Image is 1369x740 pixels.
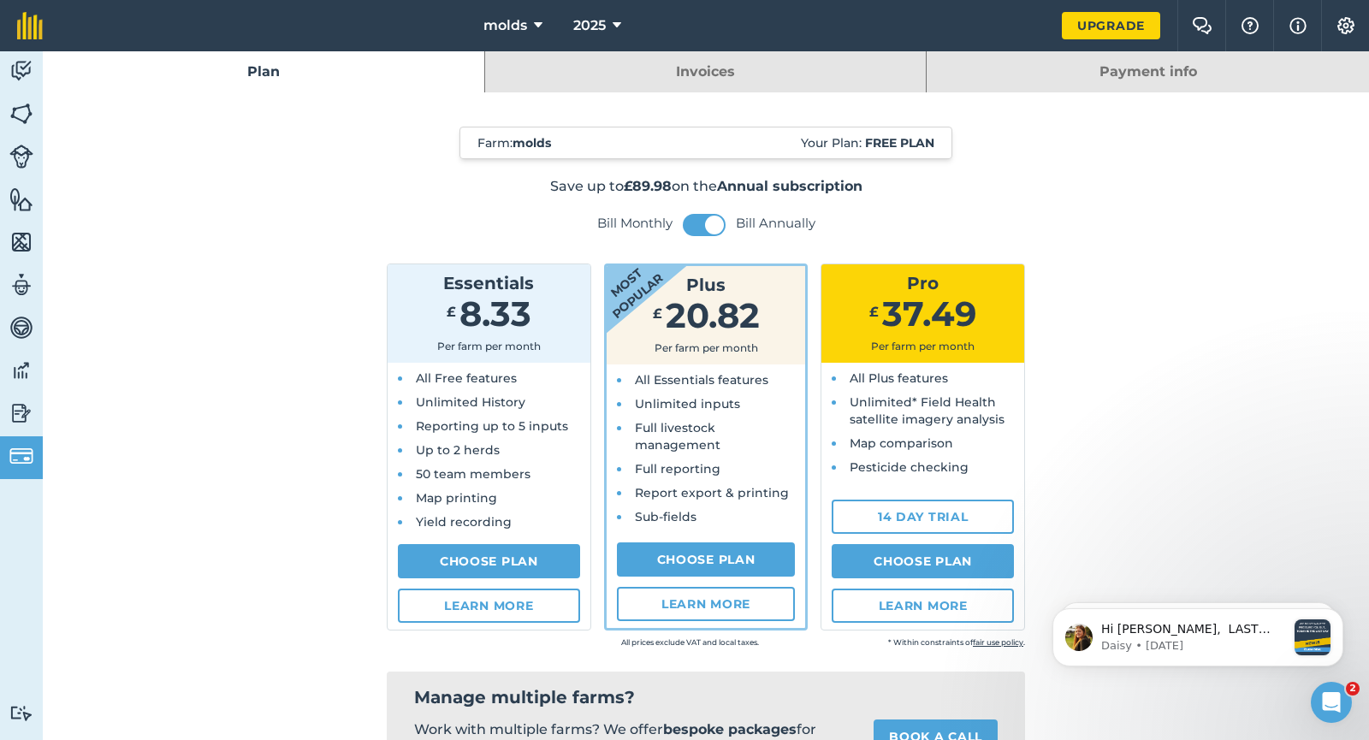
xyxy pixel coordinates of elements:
[416,394,525,410] span: Unlimited History
[882,293,976,334] span: 37.49
[513,135,551,151] strong: molds
[1336,17,1356,34] img: A cog icon
[483,15,527,36] span: molds
[617,587,796,621] a: Learn more
[437,340,541,352] span: Per farm per month
[9,229,33,255] img: svg+xml;base64,PHN2ZyB4bWxucz0iaHR0cDovL3d3dy53My5vcmcvMjAwMC9zdmciIHdpZHRoPSI1NiIgaGVpZ2h0PSI2MC...
[927,51,1369,92] a: Payment info
[865,135,934,151] strong: Free plan
[9,186,33,212] img: svg+xml;base64,PHN2ZyB4bWxucz0iaHR0cDovL3d3dy53My5vcmcvMjAwMC9zdmciIHdpZHRoPSI1NiIgaGVpZ2h0PSI2MC...
[666,294,760,336] span: 20.82
[635,461,720,477] span: Full reporting
[635,396,740,411] span: Unlimited inputs
[414,685,998,709] h2: Manage multiple farms?
[624,178,672,194] strong: £89.98
[653,305,662,322] span: £
[485,51,927,92] a: Invoices
[736,215,815,232] label: Bill Annually
[869,304,879,320] span: £
[459,293,531,334] span: 8.33
[398,589,580,623] a: Learn more
[1062,12,1160,39] a: Upgrade
[850,459,969,475] span: Pesticide checking
[416,370,517,386] span: All Free features
[850,370,948,386] span: All Plus features
[1192,17,1212,34] img: Two speech bubbles overlapping with the left bubble in the forefront
[1027,574,1369,694] iframe: Intercom notifications message
[663,721,797,737] strong: bespoke packages
[74,64,259,80] p: Message from Daisy, sent 1d ago
[635,372,768,388] span: All Essentials features
[1346,682,1360,696] span: 2
[832,500,1014,534] a: 14 day trial
[832,589,1014,623] a: Learn more
[9,58,33,84] img: svg+xml;base64,PD94bWwgdmVyc2lvbj0iMS4wIiBlbmNvZGluZz0idXRmLTgiPz4KPCEtLSBHZW5lcmF0b3I6IEFkb2JlIE...
[43,51,484,92] a: Plan
[493,634,759,651] small: All prices exclude VAT and local taxes.
[617,542,796,577] a: Choose Plan
[871,340,975,352] span: Per farm per month
[9,444,33,468] img: svg+xml;base64,PD94bWwgdmVyc2lvbj0iMS4wIiBlbmNvZGluZz0idXRmLTgiPz4KPCEtLSBHZW5lcmF0b3I6IEFkb2JlIE...
[635,485,789,500] span: Report export & printing
[74,48,258,418] span: Hi [PERSON_NAME], LAST DAY, GO PRO for less 🎉 Sign up via our website in your first 14 days to sa...
[9,358,33,383] img: svg+xml;base64,PD94bWwgdmVyc2lvbj0iMS4wIiBlbmNvZGluZz0idXRmLTgiPz4KPCEtLSBHZW5lcmF0b3I6IEFkb2JlIE...
[635,509,696,524] span: Sub-fields
[9,145,33,169] img: svg+xml;base64,PD94bWwgdmVyc2lvbj0iMS4wIiBlbmNvZGluZz0idXRmLTgiPz4KPCEtLSBHZW5lcmF0b3I6IEFkb2JlIE...
[17,12,43,39] img: fieldmargin Logo
[1240,17,1260,34] img: A question mark icon
[655,341,758,354] span: Per farm per month
[416,418,568,434] span: Reporting up to 5 inputs
[9,272,33,298] img: svg+xml;base64,PD94bWwgdmVyc2lvbj0iMS4wIiBlbmNvZGluZz0idXRmLTgiPz4KPCEtLSBHZW5lcmF0b3I6IEFkb2JlIE...
[759,634,1025,651] small: * Within constraints of .
[416,466,530,482] span: 50 team members
[850,435,953,451] span: Map comparison
[555,216,696,346] strong: Most popular
[9,315,33,340] img: svg+xml;base64,PD94bWwgdmVyc2lvbj0iMS4wIiBlbmNvZGluZz0idXRmLTgiPz4KPCEtLSBHZW5lcmF0b3I6IEFkb2JlIE...
[573,15,606,36] span: 2025
[1289,15,1307,36] img: svg+xml;base64,PHN2ZyB4bWxucz0iaHR0cDovL3d3dy53My5vcmcvMjAwMC9zdmciIHdpZHRoPSIxNyIgaGVpZ2h0PSIxNy...
[686,275,726,295] span: Plus
[9,101,33,127] img: svg+xml;base64,PHN2ZyB4bWxucz0iaHR0cDovL3d3dy53My5vcmcvMjAwMC9zdmciIHdpZHRoPSI1NiIgaGVpZ2h0PSI2MC...
[973,637,1023,647] a: fair use policy
[416,490,497,506] span: Map printing
[850,394,1005,427] span: Unlimited* Field Health satellite imagery analysis
[907,273,939,293] span: Pro
[416,514,512,530] span: Yield recording
[832,544,1014,578] a: Choose Plan
[717,178,862,194] strong: Annual subscription
[270,176,1142,197] p: Save up to on the
[416,442,500,458] span: Up to 2 herds
[9,705,33,721] img: svg+xml;base64,PD94bWwgdmVyc2lvbj0iMS4wIiBlbmNvZGluZz0idXRmLTgiPz4KPCEtLSBHZW5lcmF0b3I6IEFkb2JlIE...
[398,544,580,578] a: Choose Plan
[447,304,456,320] span: £
[801,134,934,151] span: Your Plan:
[9,400,33,426] img: svg+xml;base64,PD94bWwgdmVyc2lvbj0iMS4wIiBlbmNvZGluZz0idXRmLTgiPz4KPCEtLSBHZW5lcmF0b3I6IEFkb2JlIE...
[1311,682,1352,723] iframe: Intercom live chat
[597,215,673,232] label: Bill Monthly
[635,420,720,453] span: Full livestock management
[477,134,551,151] span: Farm :
[443,273,534,293] span: Essentials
